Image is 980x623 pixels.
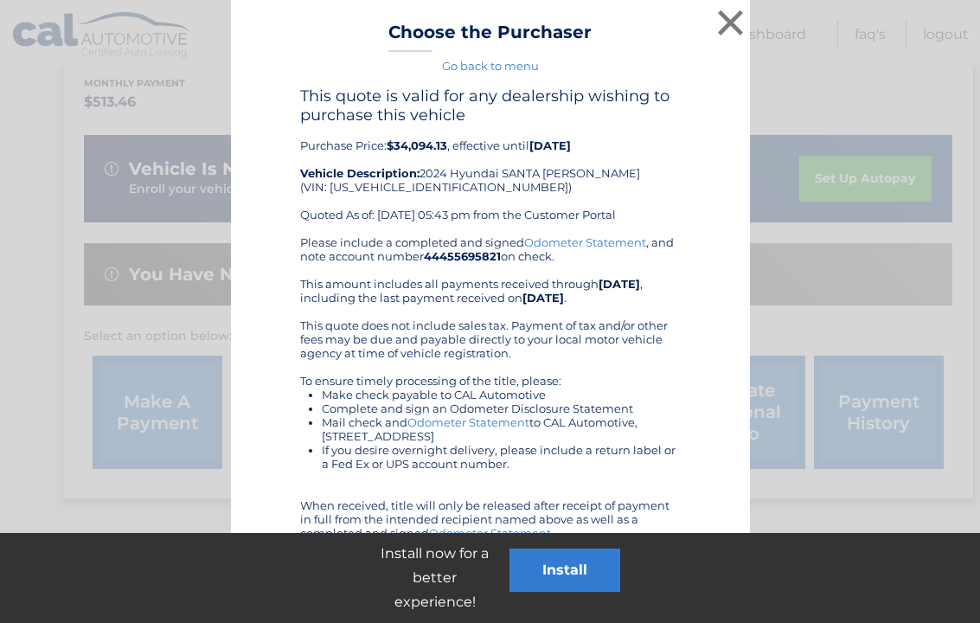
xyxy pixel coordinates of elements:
[387,138,447,152] b: $34,094.13
[424,249,501,263] b: 44455695821
[524,235,646,249] a: Odometer Statement
[300,87,681,125] h4: This quote is valid for any dealership wishing to purchase this vehicle
[322,388,681,401] li: Make check payable to CAL Automotive
[361,542,509,614] p: Install now for a better experience!
[322,415,681,443] li: Mail check and to CAL Automotive, [STREET_ADDRESS]
[522,291,564,305] b: [DATE]
[300,235,681,609] div: Please include a completed and signed , and note account number on check. This amount includes al...
[388,22,592,52] h3: Choose the Purchaser
[509,549,620,592] button: Install
[442,59,539,73] a: Go back to menu
[599,277,640,291] b: [DATE]
[407,415,529,429] a: Odometer Statement
[429,526,551,540] a: Odometer Statement
[300,87,681,235] div: Purchase Price: , effective until 2024 Hyundai SANTA [PERSON_NAME] (VIN: [US_VEHICLE_IDENTIFICATI...
[300,166,420,180] strong: Vehicle Description:
[322,443,681,471] li: If you desire overnight delivery, please include a return label or a Fed Ex or UPS account number.
[529,138,571,152] b: [DATE]
[714,5,748,40] button: ×
[322,401,681,415] li: Complete and sign an Odometer Disclosure Statement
